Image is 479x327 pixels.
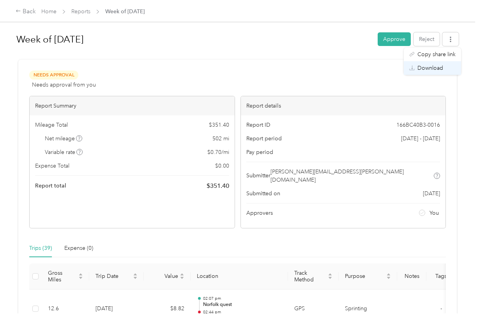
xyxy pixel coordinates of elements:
th: Purpose [339,263,397,290]
iframe: Everlance-gr Chat Button Frame [435,283,479,327]
span: caret-up [180,272,184,277]
p: Norfolk quest [203,301,282,308]
span: Report period [246,134,282,143]
div: Expense (0) [64,244,93,253]
span: caret-down [386,276,391,280]
th: Notes [397,263,426,290]
h1: Week of September 22 2025 [16,30,372,49]
span: Submitter [246,171,270,180]
span: $ 351.40 [207,181,229,191]
span: You [430,209,439,217]
span: Pay period [246,148,273,156]
span: Approvers [246,209,273,217]
a: Home [41,8,57,15]
span: caret-down [180,276,184,280]
span: [DATE] - [DATE] [401,134,440,143]
span: Week of [DATE] [105,7,145,16]
span: Report ID [246,121,270,129]
span: caret-down [133,276,138,280]
p: 02:44 pm [203,309,282,315]
p: 02:07 pm [203,296,282,301]
span: [PERSON_NAME][EMAIL_ADDRESS][PERSON_NAME][DOMAIN_NAME] [270,168,433,184]
span: $ 351.40 [209,121,229,129]
a: Reports [71,8,90,15]
th: Gross Miles [42,263,89,290]
div: Report Summary [30,96,235,115]
span: caret-down [328,276,332,280]
span: caret-up [386,272,391,277]
span: Needs Approval [29,71,78,80]
span: caret-up [78,272,83,277]
span: Purpose [345,273,385,279]
button: Approve [378,32,411,46]
span: [DATE] [423,189,440,198]
div: Report details [241,96,446,115]
span: Gross Miles [48,270,77,283]
span: Trip Date [95,273,131,279]
span: Needs approval from you [32,81,96,89]
span: Value [150,273,178,279]
span: 502 mi [212,134,229,143]
span: $ 0.70 / mi [207,148,229,156]
span: Copy share link [417,50,456,58]
span: Submitted on [246,189,280,198]
th: Tags [426,263,456,290]
span: caret-up [328,272,332,277]
th: Trip Date [89,263,144,290]
span: 166BC40B3-0016 [396,121,440,129]
span: Download [417,64,443,72]
th: Value [144,263,191,290]
span: Net mileage [45,134,83,143]
div: Back [16,7,36,16]
span: Variable rate [45,148,83,156]
span: Mileage Total [35,121,68,129]
button: Reject [414,32,440,46]
span: Report total [35,182,66,190]
th: Location [191,263,288,290]
div: Trips (39) [29,244,52,253]
span: Expense Total [35,162,69,170]
th: Track Method [288,263,339,290]
span: caret-down [78,276,83,280]
span: Track Method [294,270,326,283]
span: caret-up [133,272,138,277]
span: $ 0.00 [215,162,229,170]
